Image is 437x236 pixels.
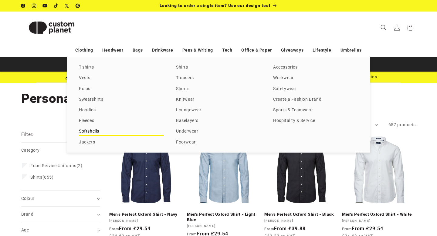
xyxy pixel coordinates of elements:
[333,170,437,236] div: Widget de chat
[273,74,358,82] a: Workwear
[152,45,173,56] a: Drinkware
[21,14,82,41] img: Custom Planet
[109,212,183,217] a: Men's Perfect Oxford Shirt - Navy
[281,45,303,56] a: Giveaways
[21,228,29,232] span: Age
[160,3,270,8] span: Looking to order a single item? Use our design tool
[264,212,338,217] a: Men's Perfect Oxford Shirt - Black
[340,45,362,56] a: Umbrellas
[273,117,358,125] a: Hospitality & Service
[241,45,272,56] a: Office & Paper
[30,175,42,180] span: Shirts
[187,212,261,222] a: Men's Perfect Oxford Shirt - Light Blue
[176,85,261,93] a: Shorts
[19,12,84,43] a: Custom Planet
[79,106,164,114] a: Hoodies
[176,117,261,125] a: Baselayers
[79,63,164,72] a: T-shirts
[176,127,261,136] a: Underwear
[333,170,437,236] iframe: Chat Widget
[273,63,358,72] a: Accessories
[273,96,358,104] a: Create a Fashion Brand
[79,138,164,147] a: Jackets
[176,74,261,82] a: Trousers
[222,45,232,56] a: Tech
[79,127,164,136] a: Softshells
[313,45,331,56] a: Lifestyle
[79,74,164,82] a: Vests
[30,163,76,168] span: Food Service Uniforms
[21,212,33,217] span: Brand
[182,45,213,56] a: Pens & Writing
[79,96,164,104] a: Sweatshirts
[133,45,143,56] a: Bags
[79,117,164,125] a: Fleeces
[176,63,261,72] a: Shirts
[21,207,100,222] summary: Brand (0 selected)
[30,174,54,180] span: (655)
[30,163,82,168] span: (2)
[21,196,34,201] span: Colour
[79,85,164,93] a: Polos
[176,106,261,114] a: Loungewear
[176,96,261,104] a: Knitwear
[176,138,261,147] a: Footwear
[21,191,100,206] summary: Colour (0 selected)
[377,21,390,34] summary: Search
[75,45,93,56] a: Clothing
[273,106,358,114] a: Sports & Teamwear
[273,85,358,93] a: Safetywear
[102,45,124,56] a: Headwear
